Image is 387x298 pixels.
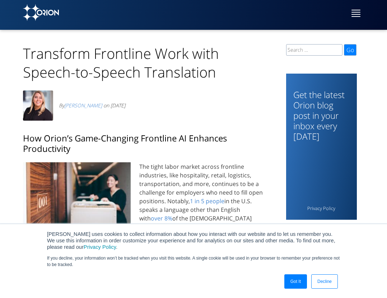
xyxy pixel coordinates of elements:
a: [PERSON_NAME] [64,102,102,109]
a: over 8% [151,214,172,223]
time: [DATE] [111,102,125,109]
h1: Transform Frontline Work with Speech-to-Speech Translation [23,33,265,82]
iframe: Form 1 [293,150,350,204]
a: Got It [284,274,307,289]
h3: Get the latest Orion blog post in your inbox every [DATE] [293,89,350,141]
span: [PERSON_NAME] uses cookies to collect information about how you interact with our website and to ... [47,231,335,250]
span: on [103,102,109,109]
a: Privacy Policy [307,205,335,212]
span: How Orion’s Game-Changing Frontline AI Enhances Productivity [23,132,227,154]
a: 1 in 5 people [190,197,224,205]
a: Decline [311,274,338,289]
p: If you decline, your information won’t be tracked when you visit this website. A single cookie wi... [47,255,340,268]
input: Go [344,44,356,56]
span: in the U.S. speaks a language other than English with [139,197,252,222]
a: Privacy Policy [84,244,116,250]
span: By [59,102,103,109]
img: Avatar photo [23,90,53,121]
iframe: Chat Widget [351,264,387,298]
span: The tight labor market across frontline industries, like hospitality, retail, logistics, transpor... [139,163,263,205]
img: Orion [23,4,59,21]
